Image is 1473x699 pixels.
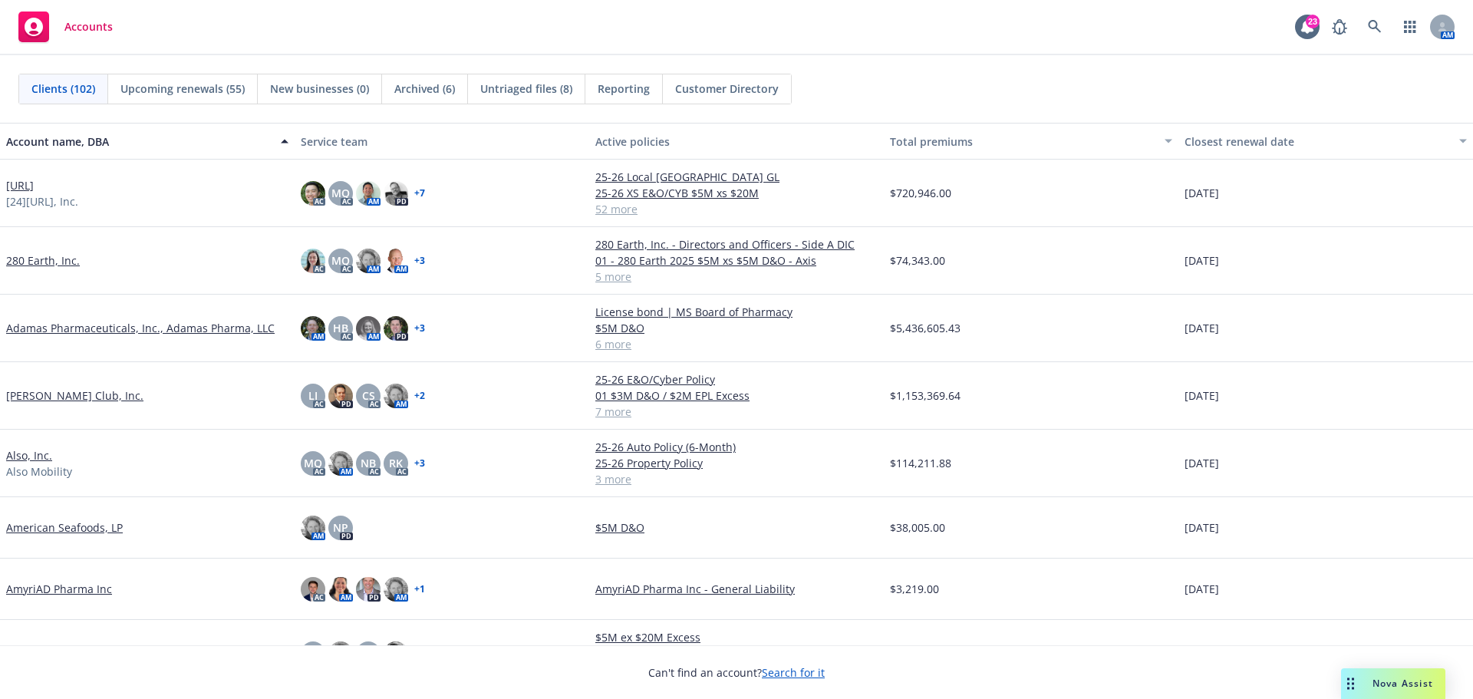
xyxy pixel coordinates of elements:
a: 5 more [595,269,878,285]
a: 01 - 280 Earth 2025 $5M xs $5M D&O - Axis [595,252,878,269]
a: Switch app [1395,12,1425,42]
span: Upcoming renewals (55) [120,81,245,97]
span: MQ [304,455,322,471]
span: HB [333,320,348,336]
button: Nova Assist [1341,668,1445,699]
a: 3 more [595,471,878,487]
span: [DATE] [1185,581,1219,597]
a: 25-26 Local [GEOGRAPHIC_DATA] GL [595,169,878,185]
span: $5,436,605.43 [890,320,961,336]
a: + 3 [414,459,425,468]
a: [PERSON_NAME] Club, Inc. [6,387,143,404]
a: + 2 [414,391,425,401]
span: Archived (6) [394,81,455,97]
a: AmyriAD Pharma Inc [6,581,112,597]
img: photo [301,181,325,206]
img: photo [301,249,325,273]
img: photo [301,316,325,341]
button: Active policies [589,123,884,160]
span: [DATE] [1185,455,1219,471]
img: photo [356,316,381,341]
button: Service team [295,123,589,160]
button: Total premiums [884,123,1178,160]
a: + 3 [414,324,425,333]
span: $720,946.00 [890,185,951,201]
span: NB [361,455,376,471]
span: [DATE] [1185,320,1219,336]
a: Accounts [12,5,119,48]
div: Drag to move [1341,668,1360,699]
img: photo [301,577,325,602]
div: Total premiums [890,134,1155,150]
span: RK [389,455,403,471]
img: photo [356,577,381,602]
a: [URL] [6,177,34,193]
span: [DATE] [1185,185,1219,201]
span: [DATE] [1185,252,1219,269]
img: photo [384,249,408,273]
a: $5M D&O [595,320,878,336]
span: Can't find an account? [648,664,825,681]
a: 25-26 E&O/Cyber Policy [595,371,878,387]
img: photo [328,451,353,476]
button: Closest renewal date [1178,123,1473,160]
span: Nova Assist [1372,677,1433,690]
span: Customer Directory [675,81,779,97]
a: License bond | MS Board of Pharmacy [595,304,878,320]
a: AmyriAD Pharma Inc - General Liability [595,581,878,597]
div: Active policies [595,134,878,150]
a: 6 more [595,336,878,352]
a: Search [1359,12,1390,42]
a: + 3 [414,256,425,265]
span: Reporting [598,81,650,97]
span: Also Mobility [6,463,72,480]
span: NP [333,519,348,536]
a: 25-26 Property Policy [595,455,878,471]
a: 7 more [595,404,878,420]
a: 01 $3M D&O / $2M EPL Excess [595,387,878,404]
a: + 1 [414,585,425,594]
span: Accounts [64,21,113,33]
a: + 7 [414,189,425,198]
img: photo [328,641,353,666]
img: photo [384,316,408,341]
div: Closest renewal date [1185,134,1450,150]
a: American Seafoods, LP [6,519,123,536]
a: $5M D&O [595,519,878,536]
img: photo [356,249,381,273]
span: [DATE] [1185,387,1219,404]
span: LI [308,387,318,404]
img: photo [328,577,353,602]
span: $74,343.00 [890,252,945,269]
a: $5M ex $20M Excess [595,629,878,645]
a: Report a Bug [1324,12,1355,42]
span: [DATE] [1185,519,1219,536]
a: Search for it [762,665,825,680]
div: Service team [301,134,583,150]
img: photo [356,181,381,206]
a: 280 Earth, Inc. - Directors and Officers - Side A DIC [595,236,878,252]
span: Untriaged files (8) [480,81,572,97]
span: [24][URL], Inc. [6,193,78,209]
span: Clients (102) [31,81,95,97]
a: Adamas Pharmaceuticals, Inc., Adamas Pharma, LLC [6,320,275,336]
img: photo [384,577,408,602]
div: Account name, DBA [6,134,272,150]
img: photo [301,516,325,540]
span: $38,005.00 [890,519,945,536]
span: $3,219.00 [890,581,939,597]
span: New businesses (0) [270,81,369,97]
a: 25-26 Auto Policy (6-Month) [595,439,878,455]
img: photo [384,384,408,408]
a: 25-26 XS E&O/CYB $5M xs $20M [595,185,878,201]
img: photo [384,181,408,206]
div: 23 [1306,15,1320,28]
span: MQ [331,252,350,269]
img: photo [384,641,408,666]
